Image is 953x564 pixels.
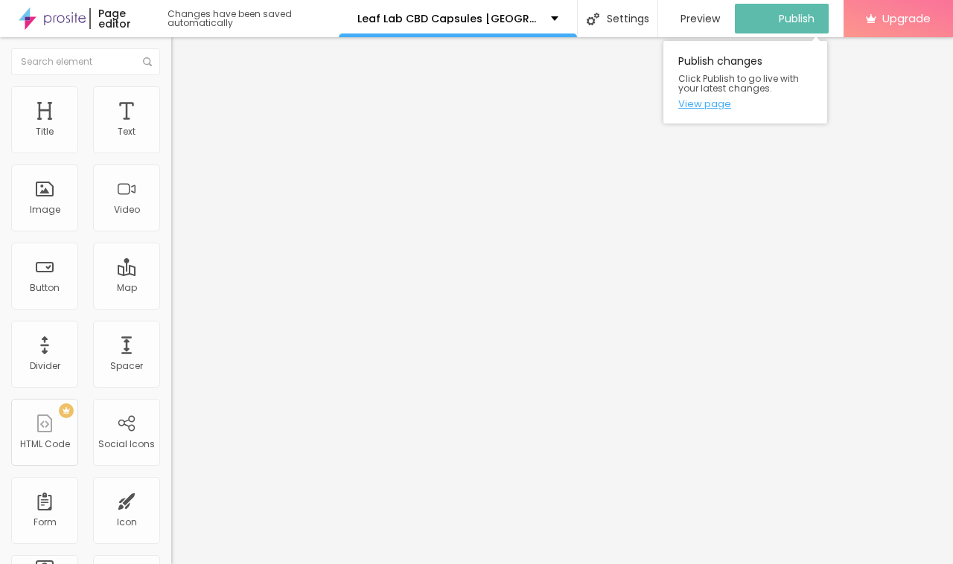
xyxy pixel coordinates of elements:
[663,41,827,124] div: Publish changes
[117,283,137,293] div: Map
[357,13,540,24] p: Leaf Lab CBD Capsules [GEOGRAPHIC_DATA] Officiel
[11,48,160,75] input: Search element
[171,37,953,564] iframe: To enrich screen reader interactions, please activate Accessibility in Grammarly extension settings
[168,10,339,28] div: Changes have been saved automatically
[110,361,143,371] div: Spacer
[36,126,54,137] div: Title
[678,99,812,109] a: View page
[587,13,599,25] img: Icone
[34,517,57,528] div: Form
[779,13,815,25] span: Publish
[114,205,140,215] div: Video
[735,4,829,33] button: Publish
[681,13,720,25] span: Preview
[658,4,735,33] button: Preview
[678,74,812,93] span: Click Publish to go live with your latest changes.
[882,12,931,25] span: Upgrade
[118,126,136,137] div: Text
[30,205,60,215] div: Image
[89,8,153,29] div: Page editor
[98,439,155,449] div: Social Icons
[117,517,137,528] div: Icon
[30,283,60,293] div: Button
[30,361,60,371] div: Divider
[143,57,152,66] img: Icone
[20,439,70,449] div: HTML Code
